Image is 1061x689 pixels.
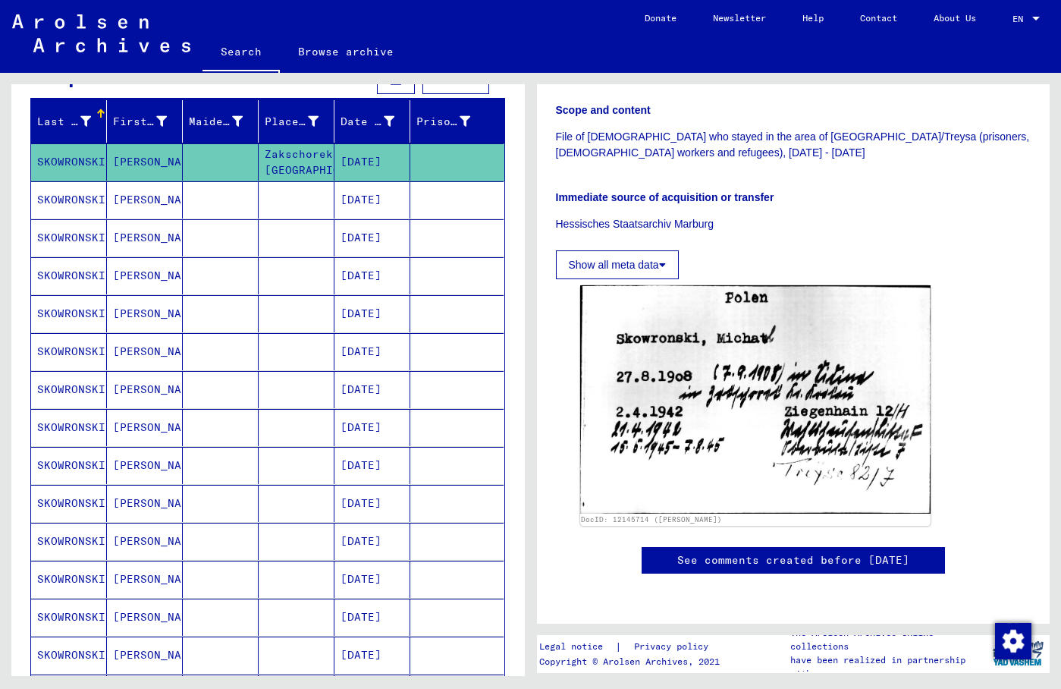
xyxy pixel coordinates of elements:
mat-cell: SKOWRONSKI [31,333,107,370]
a: See comments created before [DATE] [677,552,909,568]
a: Privacy policy [622,639,727,655]
mat-cell: SKOWRONSKI [31,295,107,332]
mat-cell: [DATE] [334,181,410,219]
mat-cell: [DATE] [334,257,410,294]
div: Change consent [994,622,1031,659]
div: Last Name [37,114,91,130]
span: Filter [435,73,476,87]
mat-cell: [PERSON_NAME] [107,599,183,636]
div: Prisoner # [416,114,470,130]
mat-cell: SKOWRONSKI [31,181,107,219]
mat-cell: SKOWRONSKI [31,143,107,181]
span: EN [1012,14,1029,24]
p: Hessisches Staatsarchiv Marburg [556,216,1031,232]
span: records found [200,73,289,87]
mat-cell: [DATE] [334,523,410,560]
div: Maiden Name [189,114,243,130]
b: Scope and content [556,104,651,116]
p: Copyright © Arolsen Archives, 2021 [539,655,727,669]
mat-cell: [PERSON_NAME] [107,637,183,674]
a: Search [202,33,280,73]
mat-cell: SKOWRONSKI [31,523,107,560]
mat-cell: [PERSON_NAME] [107,143,183,181]
mat-cell: [PERSON_NAME] [107,447,183,484]
mat-cell: [DATE] [334,447,410,484]
mat-cell: SKOWRONSKI [31,637,107,674]
mat-header-cell: Prisoner # [410,100,504,143]
mat-cell: [DATE] [334,219,410,256]
mat-cell: [DATE] [334,371,410,408]
mat-cell: [PERSON_NAME] [107,257,183,294]
mat-cell: [PERSON_NAME] [107,561,183,598]
a: DocID: 12145714 ([PERSON_NAME]) [581,515,722,524]
mat-cell: SKOWRONSKI [31,257,107,294]
mat-cell: [PERSON_NAME] [107,523,183,560]
mat-cell: SKOWRONSKI [31,409,107,446]
mat-cell: [DATE] [334,409,410,446]
mat-cell: [PERSON_NAME] [107,371,183,408]
mat-cell: SKOWRONSKI [31,561,107,598]
mat-cell: [DATE] [334,485,410,522]
p: have been realized in partnership with [790,653,986,681]
mat-cell: SKOWRONSKI [31,599,107,636]
div: Place of Birth [265,114,319,130]
img: Change consent [995,623,1031,659]
span: 15 [187,73,200,87]
div: Maiden Name [189,109,262,134]
mat-cell: [PERSON_NAME] [107,333,183,370]
div: First Name [113,109,186,134]
mat-header-cell: First Name [107,100,183,143]
mat-cell: [DATE] [334,599,410,636]
mat-header-cell: Date of Birth [334,100,410,143]
p: File of [DEMOGRAPHIC_DATA] who stayed in the area of [GEOGRAPHIC_DATA]/Treysa (prisoners, [DEMOGR... [556,129,1031,161]
mat-cell: [PERSON_NAME] [107,219,183,256]
mat-cell: SKOWRONSKI [31,485,107,522]
button: Show all meta data [556,250,679,279]
div: Last Name [37,109,110,134]
mat-cell: SKOWRONSKI [31,447,107,484]
p: The Arolsen Archives online collections [790,626,986,653]
mat-cell: [DATE] [334,333,410,370]
mat-cell: [DATE] [334,637,410,674]
img: 001.jpg [580,285,931,513]
mat-cell: [DATE] [334,295,410,332]
a: Legal notice [539,639,615,655]
div: First Name [113,114,167,130]
div: Place of Birth [265,109,337,134]
mat-header-cell: Place of Birth [259,100,334,143]
mat-header-cell: Maiden Name [183,100,259,143]
mat-cell: Zakschorek Kr.[GEOGRAPHIC_DATA] [259,143,334,181]
div: Date of Birth [341,114,394,130]
div: | [539,639,727,655]
mat-cell: [PERSON_NAME] [107,409,183,446]
mat-cell: [PERSON_NAME] [107,181,183,219]
mat-cell: SKOWRONSKI [31,371,107,408]
img: yv_logo.png [990,634,1047,672]
img: Arolsen_neg.svg [12,14,190,52]
div: Date of Birth [341,109,413,134]
mat-header-cell: Last Name [31,100,107,143]
mat-cell: [DATE] [334,561,410,598]
mat-cell: [PERSON_NAME] [107,485,183,522]
b: Immediate source of acquisition or transfer [556,191,774,203]
div: Prisoner # [416,109,489,134]
a: Browse archive [280,33,412,70]
mat-cell: [PERSON_NAME] [107,295,183,332]
mat-cell: SKOWRONSKI [31,219,107,256]
mat-cell: [DATE] [334,143,410,181]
